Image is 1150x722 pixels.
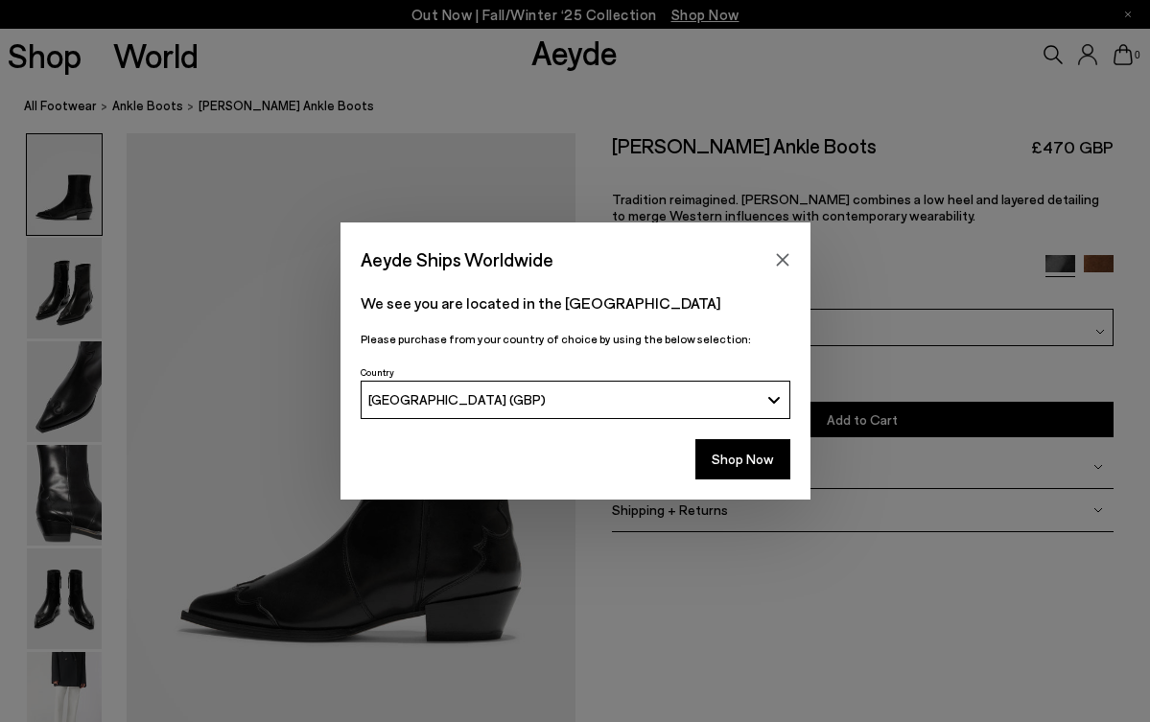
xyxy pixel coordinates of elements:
[768,245,797,274] button: Close
[361,366,394,378] span: Country
[361,243,553,276] span: Aeyde Ships Worldwide
[361,291,790,314] p: We see you are located in the [GEOGRAPHIC_DATA]
[695,439,790,479] button: Shop Now
[368,391,546,408] span: [GEOGRAPHIC_DATA] (GBP)
[361,330,790,348] p: Please purchase from your country of choice by using the below selection:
